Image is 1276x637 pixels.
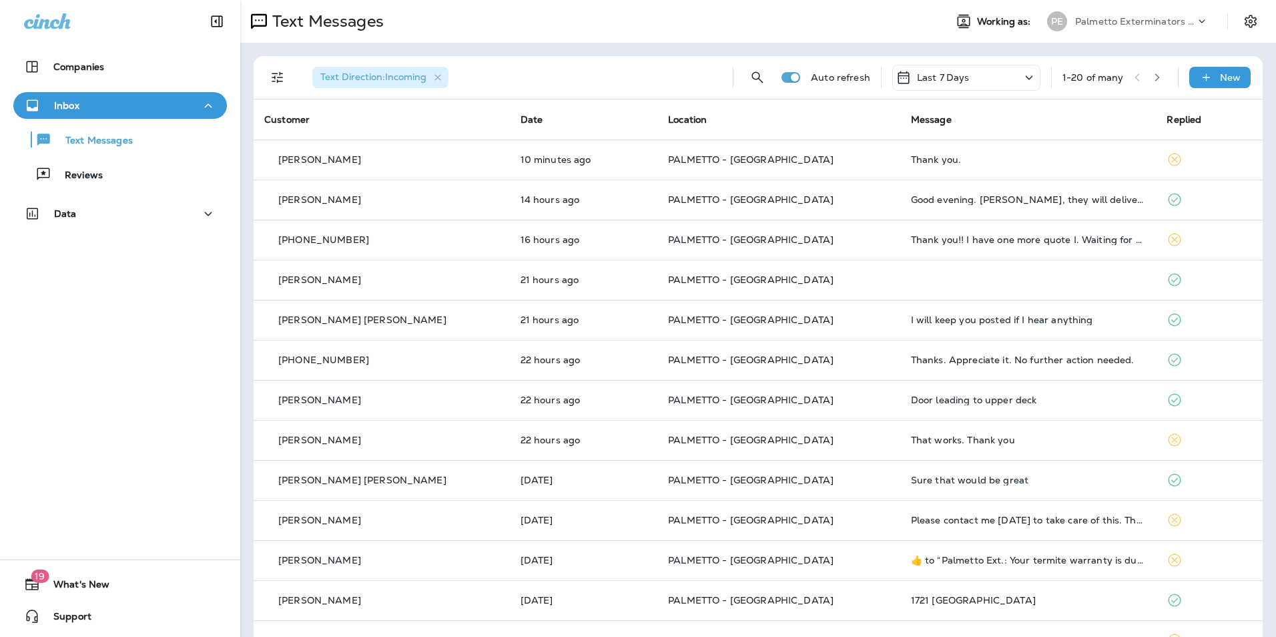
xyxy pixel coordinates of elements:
[264,114,310,126] span: Customer
[51,170,103,182] p: Reviews
[264,64,291,91] button: Filters
[1047,11,1067,31] div: PE
[911,555,1146,566] div: ​👍​ to “ Palmetto Ext.: Your termite warranty is due for renewal. Visit customer.entomobrands.com...
[13,200,227,227] button: Data
[668,274,834,286] span: PALMETTO - [GEOGRAPHIC_DATA]
[54,100,79,111] p: Inbox
[521,355,647,365] p: Aug 18, 2025 10:00 AM
[40,579,109,595] span: What's New
[668,154,834,166] span: PALMETTO - [GEOGRAPHIC_DATA]
[521,274,647,285] p: Aug 18, 2025 11:13 AM
[40,611,91,627] span: Support
[1239,9,1263,33] button: Settings
[521,475,647,485] p: Aug 18, 2025 07:56 AM
[278,595,361,606] p: [PERSON_NAME]
[53,61,104,72] p: Companies
[744,64,771,91] button: Search Messages
[668,434,834,446] span: PALMETTO - [GEOGRAPHIC_DATA]
[521,234,647,245] p: Aug 18, 2025 03:52 PM
[917,72,970,83] p: Last 7 Days
[13,603,227,630] button: Support
[911,435,1146,445] div: That works. Thank you
[668,234,834,246] span: PALMETTO - [GEOGRAPHIC_DATA]
[31,570,49,583] span: 19
[977,16,1034,27] span: Working as:
[668,314,834,326] span: PALMETTO - [GEOGRAPHIC_DATA]
[52,135,133,148] p: Text Messages
[911,595,1146,606] div: 1721 Manassas
[1167,114,1201,126] span: Replied
[278,475,446,485] p: [PERSON_NAME] [PERSON_NAME]
[1062,72,1124,83] div: 1 - 20 of many
[278,274,361,285] p: [PERSON_NAME]
[278,515,361,525] p: [PERSON_NAME]
[278,194,361,205] p: [PERSON_NAME]
[1075,16,1195,27] p: Palmetto Exterminators LLC
[521,555,647,566] p: Aug 17, 2025 04:18 PM
[521,114,543,126] span: Date
[267,11,384,31] p: Text Messages
[521,154,647,165] p: Aug 19, 2025 08:04 AM
[911,355,1146,365] div: Thanks. Appreciate it. No further action needed.
[278,555,361,566] p: [PERSON_NAME]
[521,194,647,205] p: Aug 18, 2025 05:39 PM
[521,314,647,325] p: Aug 18, 2025 11:04 AM
[668,554,834,566] span: PALMETTO - [GEOGRAPHIC_DATA]
[54,208,77,219] p: Data
[312,67,448,88] div: Text Direction:Incoming
[13,126,227,154] button: Text Messages
[13,160,227,188] button: Reviews
[911,314,1146,325] div: I will keep you posted if I hear anything
[13,53,227,80] button: Companies
[521,595,647,606] p: Aug 15, 2025 03:25 PM
[320,71,426,83] span: Text Direction : Incoming
[668,474,834,486] span: PALMETTO - [GEOGRAPHIC_DATA]
[668,594,834,606] span: PALMETTO - [GEOGRAPHIC_DATA]
[13,92,227,119] button: Inbox
[911,515,1146,525] div: Please contact me Monday, August 18th to take care of this. Thanks.
[911,475,1146,485] div: Sure that would be great
[198,8,236,35] button: Collapse Sidebar
[278,154,361,165] p: [PERSON_NAME]
[668,394,834,406] span: PALMETTO - [GEOGRAPHIC_DATA]
[911,234,1146,245] div: Thank you!! I have one more quote I. Waiting for and will be in contact once I review their contr...
[278,355,369,365] p: [PHONE_NUMBER]
[278,234,369,245] p: [PHONE_NUMBER]
[911,114,952,126] span: Message
[668,114,707,126] span: Location
[278,435,361,445] p: [PERSON_NAME]
[278,395,361,405] p: [PERSON_NAME]
[668,354,834,366] span: PALMETTO - [GEOGRAPHIC_DATA]
[911,154,1146,165] div: Thank you.
[911,194,1146,205] div: Good evening. Danielle, they will deliver the bed head in September. Thank you.
[521,395,647,405] p: Aug 18, 2025 09:34 AM
[811,72,870,83] p: Auto refresh
[13,571,227,598] button: 19What's New
[911,395,1146,405] div: Door leading to upper deck
[668,514,834,526] span: PALMETTO - [GEOGRAPHIC_DATA]
[668,194,834,206] span: PALMETTO - [GEOGRAPHIC_DATA]
[1220,72,1241,83] p: New
[521,515,647,525] p: Aug 17, 2025 05:48 PM
[521,435,647,445] p: Aug 18, 2025 09:33 AM
[278,314,446,325] p: [PERSON_NAME] [PERSON_NAME]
